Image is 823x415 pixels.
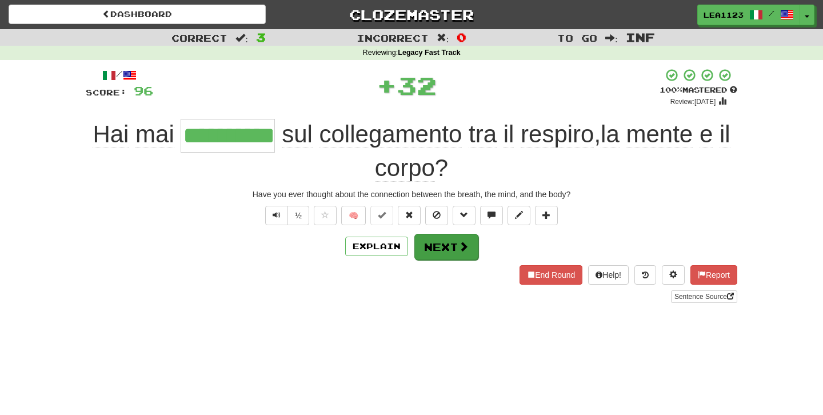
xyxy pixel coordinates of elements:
div: Mastered [660,85,737,95]
span: Inf [626,30,655,44]
span: sul [282,121,313,148]
span: : [235,33,248,43]
button: Round history (alt+y) [634,265,656,285]
span: respiro [521,121,594,148]
span: + [377,68,397,102]
div: Text-to-speech controls [263,206,309,225]
span: , ? [275,121,730,182]
button: Discuss sentence (alt+u) [480,206,503,225]
span: mente [626,121,693,148]
span: : [437,33,449,43]
div: Have you ever thought about the connection between the breath, the mind, and the body? [86,189,737,200]
span: la [601,121,620,148]
span: Correct [171,32,227,43]
span: Lea1123 [704,10,744,20]
button: Set this sentence to 100% Mastered (alt+m) [370,206,393,225]
span: / [769,9,774,17]
span: e [700,121,713,148]
button: Ignore sentence (alt+i) [425,206,448,225]
button: Next [414,234,478,260]
span: 32 [397,71,437,99]
span: corpo [375,154,435,182]
button: Add to collection (alt+a) [535,206,558,225]
a: Clozemaster [283,5,540,25]
button: Grammar (alt+g) [453,206,476,225]
span: Score: [86,87,127,97]
button: Favorite sentence (alt+f) [314,206,337,225]
span: 100 % [660,85,682,94]
a: Dashboard [9,5,266,24]
div: / [86,68,153,82]
button: 🧠 [341,206,366,225]
span: Hai [93,121,129,148]
span: tra [469,121,497,148]
button: ½ [287,206,309,225]
small: Review: [DATE] [670,98,716,106]
button: Help! [588,265,629,285]
strong: Legacy Fast Track [398,49,460,57]
span: il [720,121,730,148]
button: Play sentence audio (ctl+space) [265,206,288,225]
button: Edit sentence (alt+d) [508,206,530,225]
span: : [605,33,618,43]
button: Report [690,265,737,285]
a: Lea1123 / [697,5,800,25]
button: Explain [345,237,408,256]
a: Sentence Source [671,290,737,303]
span: 0 [457,30,466,44]
span: 96 [134,83,153,98]
span: mai [135,121,174,148]
button: Reset to 0% Mastered (alt+r) [398,206,421,225]
span: Incorrect [357,32,429,43]
span: To go [557,32,597,43]
span: collegamento [319,121,462,148]
span: il [504,121,514,148]
button: End Round [520,265,582,285]
span: 3 [256,30,266,44]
